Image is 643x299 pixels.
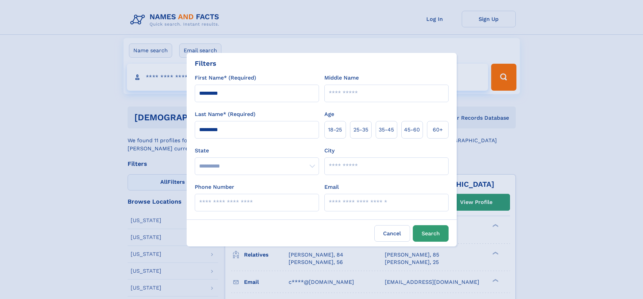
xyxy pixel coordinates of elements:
label: Cancel [374,225,410,242]
label: Age [324,110,334,118]
label: Middle Name [324,74,359,82]
label: Last Name* (Required) [195,110,256,118]
label: First Name* (Required) [195,74,256,82]
label: Email [324,183,339,191]
button: Search [413,225,449,242]
label: City [324,147,334,155]
span: 35‑45 [379,126,394,134]
label: State [195,147,319,155]
label: Phone Number [195,183,234,191]
span: 25‑35 [353,126,368,134]
span: 45‑60 [404,126,420,134]
div: Filters [195,58,216,68]
span: 60+ [433,126,443,134]
span: 18‑25 [328,126,342,134]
